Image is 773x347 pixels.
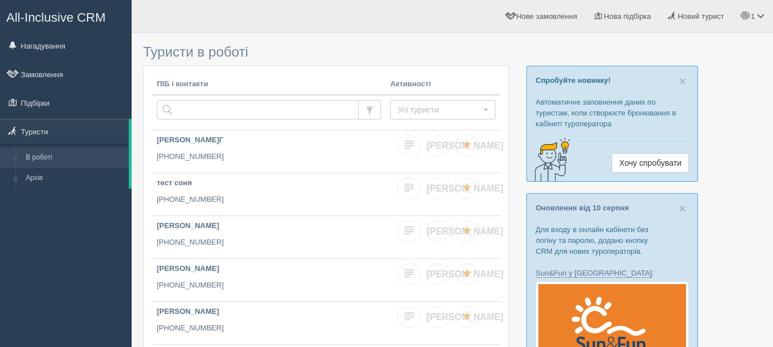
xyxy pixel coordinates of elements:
a: [PERSON_NAME] [PHONE_NUMBER] [152,302,386,344]
span: Усі туристи [398,104,481,115]
b: [PERSON_NAME] [157,307,219,316]
th: Активності [386,74,500,95]
p: [PHONE_NUMBER] [157,323,381,334]
th: ПІБ і контакти [152,74,386,95]
a: [PERSON_NAME] [426,264,450,285]
a: [PERSON_NAME]Г [PHONE_NUMBER] [152,130,386,173]
span: [PERSON_NAME] [427,184,504,193]
span: Новий турист [677,12,724,21]
a: [PERSON_NAME] [426,135,450,156]
p: [PHONE_NUMBER] [157,151,381,162]
input: Пошук за ПІБ, паспортом або контактами [157,100,359,119]
button: Close [679,75,686,87]
a: Архів [21,168,129,189]
a: All-Inclusive CRM [1,1,131,32]
button: Усі туристи [390,100,495,119]
a: Sun&Fun у [GEOGRAPHIC_DATA] [536,269,652,278]
b: [PERSON_NAME] [157,264,219,273]
a: Хочу спробувати [612,153,689,173]
p: : [536,268,689,278]
p: Спробуйте новинку! [536,75,689,86]
p: [PHONE_NUMBER] [157,194,381,205]
span: [PERSON_NAME] [427,269,504,279]
a: В роботі [21,147,129,168]
a: [PERSON_NAME] [426,221,450,242]
a: [PERSON_NAME] [PHONE_NUMBER] [152,216,386,258]
a: тест соня [PHONE_NUMBER] [152,173,386,216]
span: Туристи в роботі [143,44,248,59]
b: тест соня [157,178,192,187]
a: [PERSON_NAME] [PHONE_NUMBER] [152,259,386,301]
a: Оновлення від 10 серпня [536,204,629,212]
img: creative-idea-2907357.png [527,137,573,182]
button: Close [679,202,686,214]
p: Автоматичне заповнення даних по туристам, коли створюєте бронювання в кабінеті туроператора [536,97,689,129]
span: 1 [751,12,755,21]
b: [PERSON_NAME] [157,221,219,230]
span: × [679,202,686,215]
p: [PHONE_NUMBER] [157,237,381,248]
span: [PERSON_NAME] [427,226,504,236]
span: [PERSON_NAME] [427,141,504,150]
span: All-Inclusive CRM [6,10,106,25]
span: × [679,74,686,87]
span: Нова підбірка [604,12,651,21]
span: [PERSON_NAME] [427,312,504,322]
p: [PHONE_NUMBER] [157,280,381,291]
a: [PERSON_NAME] [426,178,450,199]
span: Нове замовлення [516,12,577,21]
p: Для входу в онлайн кабінети без логіну та паролю, додано кнопку CRM для нових туроператорів. [536,224,689,257]
a: [PERSON_NAME] [426,306,450,328]
b: [PERSON_NAME]Г [157,135,223,144]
